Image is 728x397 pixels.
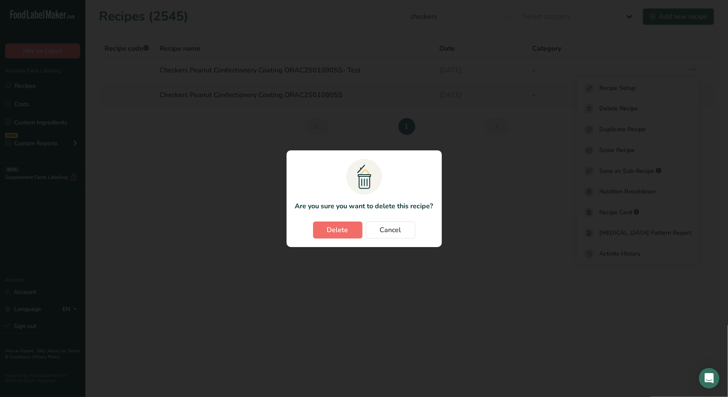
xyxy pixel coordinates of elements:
[313,222,363,239] button: Delete
[295,201,433,211] p: Are you sure you want to delete this recipe?
[380,225,401,235] span: Cancel
[699,368,719,388] div: Open Intercom Messenger
[366,222,415,239] button: Cancel
[327,225,348,235] span: Delete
